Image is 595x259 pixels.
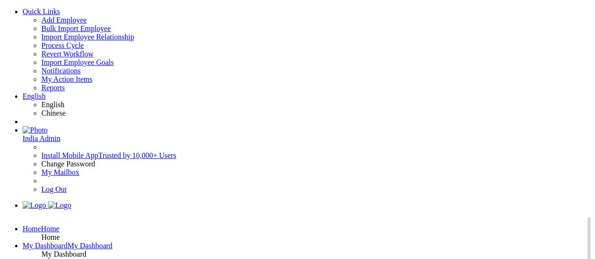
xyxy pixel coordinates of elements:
img: Logo [23,201,46,210]
a: English [23,92,46,100]
a: Notifications [41,67,81,75]
img: Photo [23,126,48,134]
a: My Mailbox [41,168,79,176]
span: Home [41,233,60,241]
a: Revert Workflow [41,50,94,58]
img: Logo [48,201,71,210]
span: My Dashboard [41,250,87,258]
a: Process Cycle [41,41,84,49]
a: Quick Links [23,8,60,16]
span: Trusted by 10,000+ Users [98,151,176,159]
span: India Admin [23,134,60,142]
a: HomeHome [23,225,59,233]
a: English [41,101,64,109]
a: Photo India Admin [23,126,591,142]
span: My Dashboard [68,242,113,250]
a: Install Mobile AppTrusted by 10,000+ Users [41,151,176,159]
a: Import Employee Goals [41,58,114,66]
a: Add Employee [41,16,87,24]
a: Log Out [41,185,67,193]
label: My Dashboard [23,242,68,250]
span: Install Mobile App [41,151,98,159]
a: My Action Items [41,75,92,83]
span: Home [41,225,59,233]
label: Home [23,225,41,233]
a: Import Employee Relationship [41,33,134,41]
a: Chinese [41,109,66,117]
a: Change Password [41,160,95,168]
a: Reports [41,84,65,92]
a: My DashboardMy Dashboard [23,242,112,250]
a: Bulk Import Employee [41,24,111,32]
